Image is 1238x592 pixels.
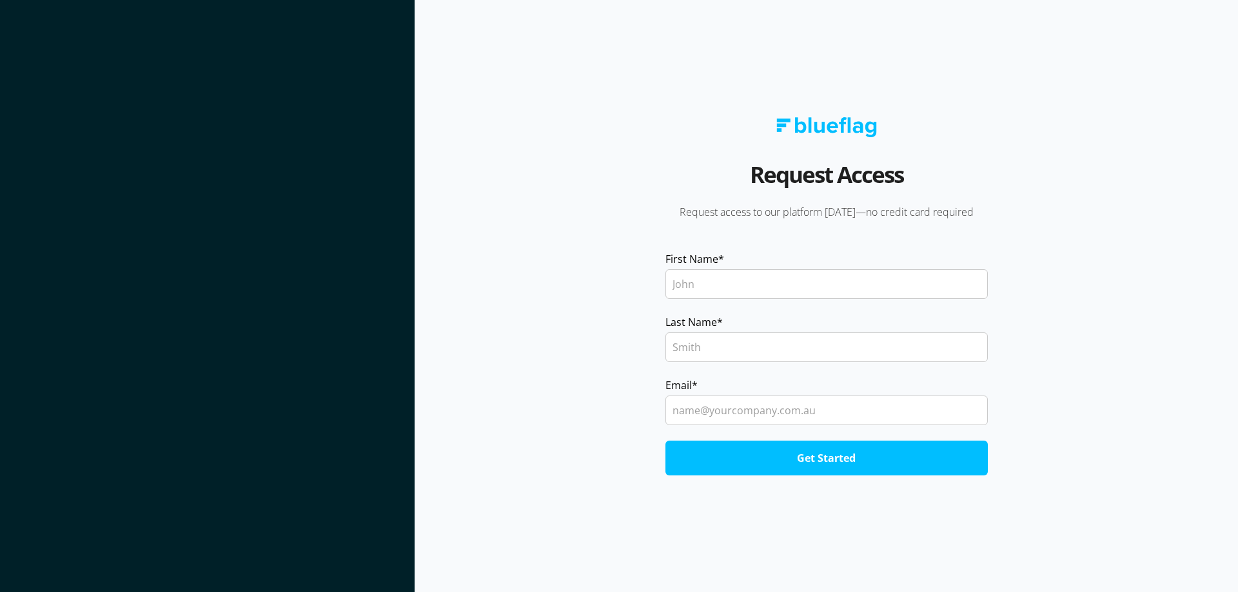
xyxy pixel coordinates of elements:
[665,441,988,475] input: Get Started
[665,269,988,299] input: John
[647,205,1006,219] p: Request access to our platform [DATE]—no credit card required
[750,157,903,205] h2: Request Access
[776,117,877,137] img: Blue Flag logo
[665,332,988,362] input: Smith
[665,396,988,425] input: name@yourcompany.com.au
[665,314,717,330] span: Last Name
[665,251,718,267] span: First Name
[665,377,692,393] span: Email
